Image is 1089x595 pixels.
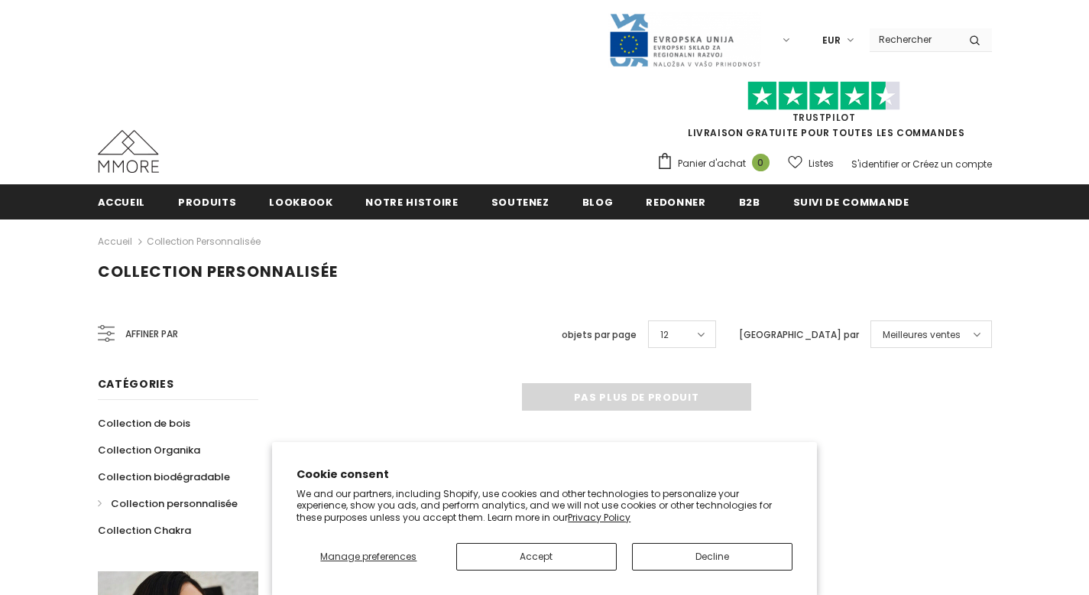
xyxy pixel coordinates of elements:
[269,184,332,219] a: Lookbook
[491,195,549,210] span: soutenez
[297,488,792,524] p: We and our partners, including Shopify, use cookies and other technologies to personalize your ex...
[901,158,910,171] span: or
[269,195,332,210] span: Lookbook
[98,184,146,219] a: Accueil
[178,195,236,210] span: Produits
[678,156,746,171] span: Panier d'achat
[747,81,900,111] img: Faites confiance aux étoiles pilotes
[660,327,669,343] span: 12
[98,261,338,282] span: Collection personnalisée
[608,33,761,46] a: Javni Razpis
[98,130,159,173] img: Cas MMORE
[739,184,760,219] a: B2B
[365,195,458,210] span: Notre histoire
[822,33,841,48] span: EUR
[98,410,190,437] a: Collection de bois
[851,158,899,171] a: S'identifier
[111,496,238,511] span: Collection personnalisée
[297,543,440,571] button: Manage preferences
[98,470,230,484] span: Collection biodégradable
[870,28,958,50] input: Search Site
[582,195,614,210] span: Blog
[98,232,132,251] a: Accueil
[646,184,705,219] a: Redonner
[568,511,630,524] a: Privacy Policy
[792,111,856,124] a: TrustPilot
[582,184,614,219] a: Blog
[98,416,190,431] span: Collection de bois
[456,543,617,571] button: Accept
[98,523,191,538] span: Collection Chakra
[752,154,770,171] span: 0
[98,463,230,490] a: Collection biodégradable
[793,195,909,210] span: Suivi de commande
[178,184,236,219] a: Produits
[788,150,834,177] a: Listes
[739,327,859,343] label: [GEOGRAPHIC_DATA] par
[98,443,200,457] span: Collection Organika
[98,517,191,544] a: Collection Chakra
[491,184,549,219] a: soutenez
[793,184,909,219] a: Suivi de commande
[365,184,458,219] a: Notre histoire
[562,327,637,343] label: objets par page
[912,158,992,171] a: Créez un compte
[809,156,834,171] span: Listes
[608,12,761,68] img: Javni Razpis
[125,326,178,343] span: Affiner par
[147,235,261,248] a: Collection personnalisée
[656,152,777,175] a: Panier d'achat 0
[98,437,200,463] a: Collection Organika
[98,195,146,210] span: Accueil
[632,543,792,571] button: Decline
[320,550,416,563] span: Manage preferences
[297,467,792,483] h2: Cookie consent
[98,376,174,392] span: Catégories
[883,327,961,343] span: Meilleures ventes
[98,490,238,517] a: Collection personnalisée
[739,195,760,210] span: B2B
[656,88,992,139] span: LIVRAISON GRATUITE POUR TOUTES LES COMMANDES
[646,195,705,210] span: Redonner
